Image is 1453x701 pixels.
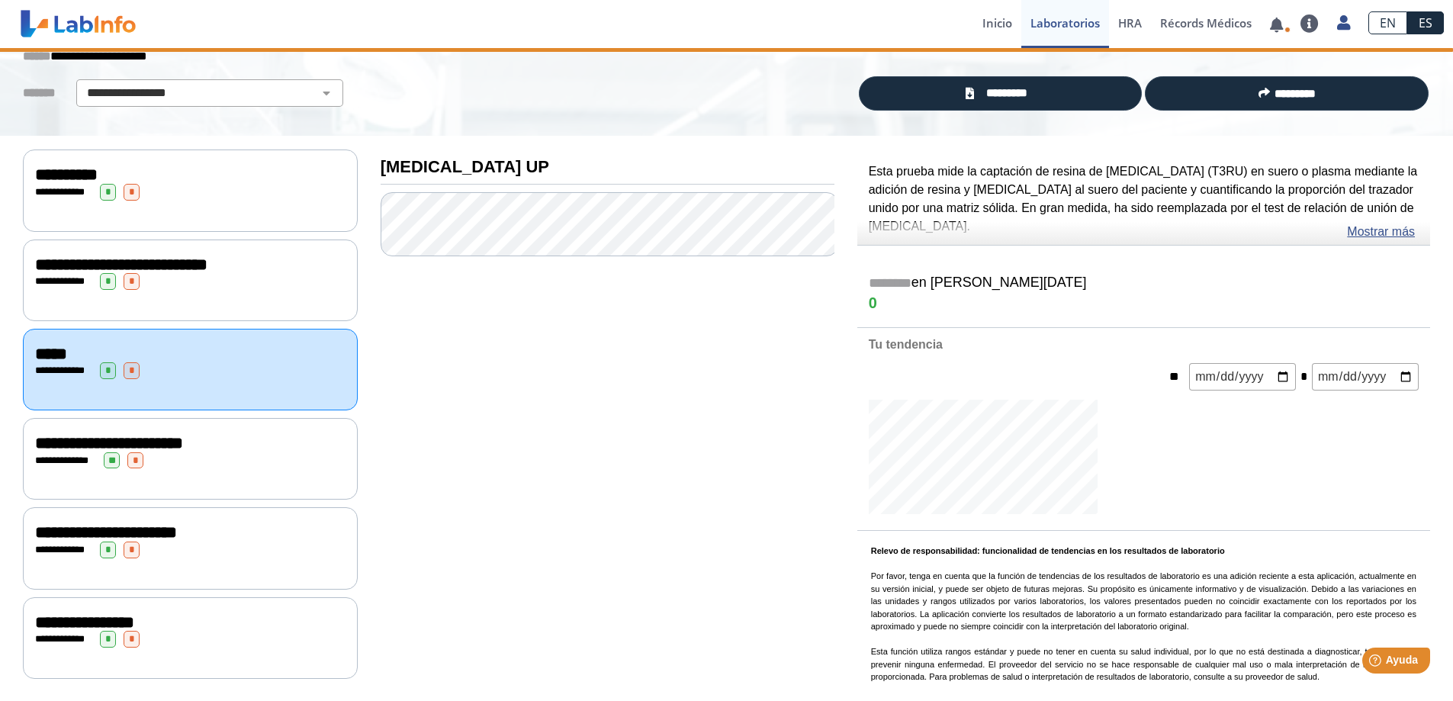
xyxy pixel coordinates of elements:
[1368,11,1407,34] a: EN
[869,162,1419,236] p: Esta prueba mide la captación de resina de [MEDICAL_DATA] (T3RU) en suero o plasma mediante la ad...
[1317,642,1436,684] iframe: Help widget launcher
[1118,15,1142,31] span: HRA
[869,294,1419,313] h4: 0
[871,545,1416,683] p: Por favor, tenga en cuenta que la función de tendencias de los resultados de laboratorio es una a...
[1347,223,1415,241] a: Mostrar más
[869,275,1419,292] h5: en [PERSON_NAME][DATE]
[869,338,943,351] b: Tu tendencia
[1312,363,1419,390] input: mm/dd/yyyy
[1189,363,1296,390] input: mm/dd/yyyy
[381,157,549,176] b: [MEDICAL_DATA] UP
[1407,11,1444,34] a: ES
[871,546,1225,555] b: Relevo de responsabilidad: funcionalidad de tendencias en los resultados de laboratorio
